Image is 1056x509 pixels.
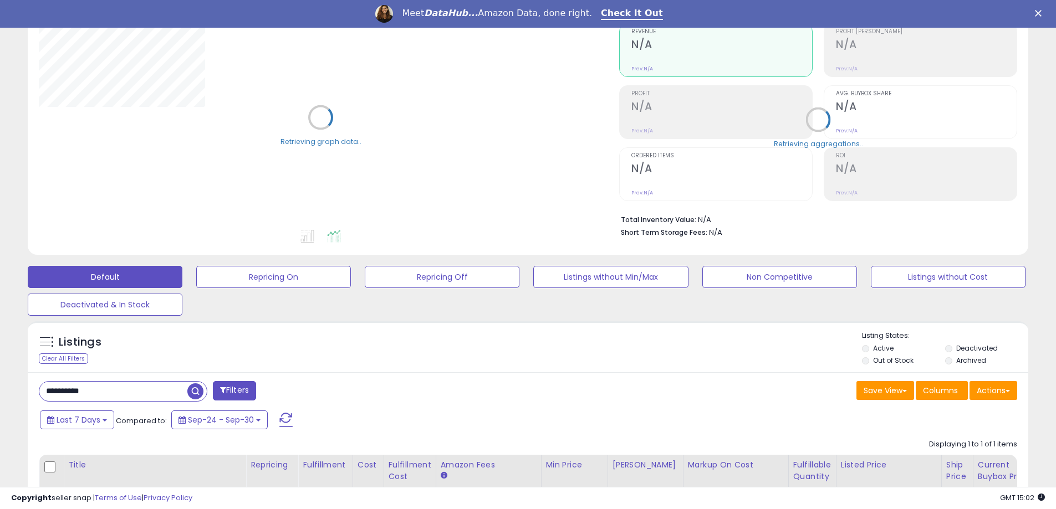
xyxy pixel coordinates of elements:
[873,343,894,353] label: Active
[68,459,241,471] div: Title
[358,459,379,471] div: Cost
[375,5,393,23] img: Profile image for Georgie
[702,266,857,288] button: Non Competitive
[793,459,831,482] div: Fulfillable Quantity
[280,136,361,146] div: Retrieving graph data..
[774,138,863,148] div: Retrieving aggregations..
[441,459,537,471] div: Amazon Fees
[841,459,937,471] div: Listed Price
[144,492,192,503] a: Privacy Policy
[213,381,256,400] button: Filters
[116,415,167,426] span: Compared to:
[39,353,88,364] div: Clear All Filters
[40,410,114,429] button: Last 7 Days
[978,459,1035,482] div: Current Buybox Price
[956,356,986,365] label: Archived
[683,455,788,498] th: The percentage added to the cost of goods (COGS) that forms the calculator for Min & Max prices.
[424,8,478,18] i: DataHub...
[688,459,784,471] div: Markup on Cost
[1000,492,1045,503] span: 2025-10-8 15:02 GMT
[923,385,958,396] span: Columns
[28,266,182,288] button: Default
[916,381,968,400] button: Columns
[251,459,293,471] div: Repricing
[533,266,688,288] button: Listings without Min/Max
[188,414,254,425] span: Sep-24 - Sep-30
[856,381,914,400] button: Save View
[389,459,431,482] div: Fulfillment Cost
[402,8,592,19] div: Meet Amazon Data, done right.
[871,266,1026,288] button: Listings without Cost
[95,492,142,503] a: Terms of Use
[365,266,519,288] button: Repricing Off
[11,492,52,503] strong: Copyright
[28,294,182,316] button: Deactivated & In Stock
[1035,10,1046,17] div: Close
[970,381,1017,400] button: Actions
[546,459,603,471] div: Min Price
[613,459,679,471] div: [PERSON_NAME]
[57,414,100,425] span: Last 7 Days
[303,459,348,471] div: Fulfillment
[59,335,101,350] h5: Listings
[11,493,192,503] div: seller snap | |
[196,266,351,288] button: Repricing On
[929,439,1017,450] div: Displaying 1 to 1 of 1 items
[441,471,447,481] small: Amazon Fees.
[171,410,268,429] button: Sep-24 - Sep-30
[946,459,968,482] div: Ship Price
[956,343,998,353] label: Deactivated
[873,356,914,365] label: Out of Stock
[601,8,663,20] a: Check It Out
[862,331,1028,341] p: Listing States:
